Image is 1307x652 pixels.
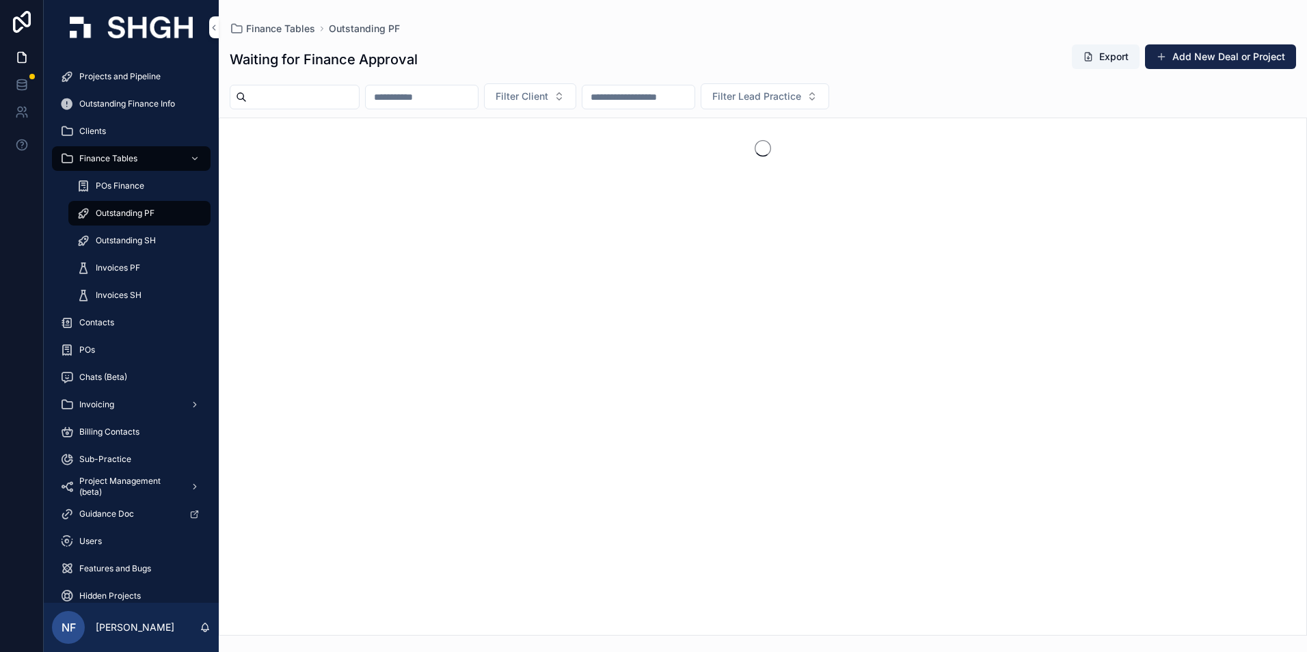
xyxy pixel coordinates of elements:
[329,22,400,36] a: Outstanding PF
[701,83,829,109] button: Select Button
[96,290,142,301] span: Invoices SH
[79,454,131,465] span: Sub-Practice
[496,90,548,103] span: Filter Client
[230,22,315,36] a: Finance Tables
[79,153,137,164] span: Finance Tables
[68,256,211,280] a: Invoices PF
[52,92,211,116] a: Outstanding Finance Info
[712,90,801,103] span: Filter Lead Practice
[96,621,174,634] p: [PERSON_NAME]
[68,201,211,226] a: Outstanding PF
[52,146,211,171] a: Finance Tables
[52,474,211,499] a: Project Management (beta)
[52,310,211,335] a: Contacts
[68,228,211,253] a: Outstanding SH
[246,22,315,36] span: Finance Tables
[52,338,211,362] a: POs
[52,529,211,554] a: Users
[79,426,139,437] span: Billing Contacts
[79,98,175,109] span: Outstanding Finance Info
[44,55,219,603] div: scrollable content
[79,372,127,383] span: Chats (Beta)
[79,590,141,601] span: Hidden Projects
[62,619,76,636] span: NF
[68,283,211,308] a: Invoices SH
[96,180,144,191] span: POs Finance
[52,502,211,526] a: Guidance Doc
[52,119,211,144] a: Clients
[70,16,193,38] img: App logo
[96,262,140,273] span: Invoices PF
[484,83,576,109] button: Select Button
[79,536,102,547] span: Users
[1145,44,1296,69] button: Add New Deal or Project
[79,508,134,519] span: Guidance Doc
[52,64,211,89] a: Projects and Pipeline
[68,174,211,198] a: POs Finance
[96,235,156,246] span: Outstanding SH
[1072,44,1140,69] button: Export
[79,71,161,82] span: Projects and Pipeline
[52,447,211,472] a: Sub-Practice
[52,584,211,608] a: Hidden Projects
[52,420,211,444] a: Billing Contacts
[79,563,151,574] span: Features and Bugs
[52,365,211,390] a: Chats (Beta)
[230,50,418,69] h1: Waiting for Finance Approval
[52,556,211,581] a: Features and Bugs
[79,344,95,355] span: POs
[96,208,154,219] span: Outstanding PF
[79,126,106,137] span: Clients
[79,317,114,328] span: Contacts
[52,392,211,417] a: Invoicing
[79,476,179,498] span: Project Management (beta)
[79,399,114,410] span: Invoicing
